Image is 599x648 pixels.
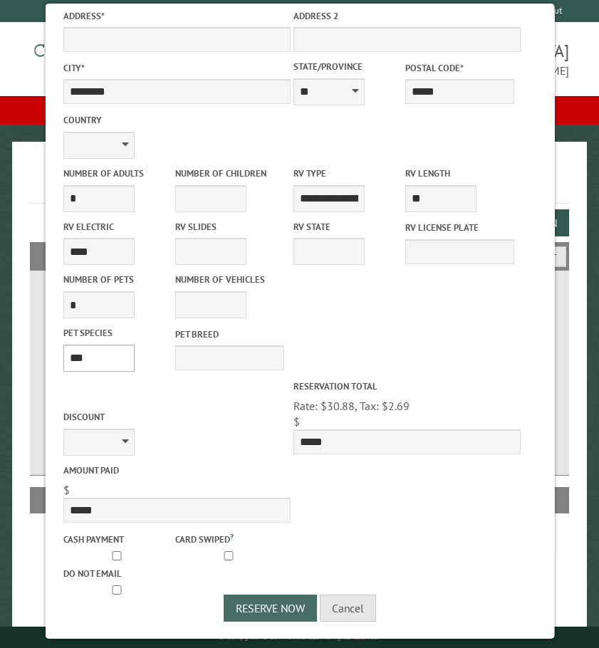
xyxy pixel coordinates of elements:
[37,487,87,513] th: Site
[30,242,569,269] h2: Filters
[293,399,409,413] span: Rate: $30.88, Tax: $2.69
[63,533,172,546] label: Cash payment
[63,567,172,580] label: Do not email
[63,9,290,23] label: Address
[63,326,172,340] label: Pet species
[175,167,283,180] label: Number of Children
[175,328,283,341] label: Pet breed
[63,464,290,477] label: Amount paid
[63,483,69,497] span: $
[175,531,283,546] label: Card swiped
[405,61,514,75] label: Postal Code
[320,595,376,622] button: Cancel
[293,220,402,234] label: RV State
[30,164,569,204] h1: Reservations
[293,414,299,429] span: $
[63,167,172,180] label: Number of Adults
[63,220,172,234] label: RV Electric
[293,380,520,393] label: Reservation Total
[63,61,290,75] label: City
[175,220,283,234] label: RV Slides
[219,632,380,642] small: © Campground Commander LLC. All rights reserved.
[63,113,290,127] label: Country
[224,595,317,622] button: Reserve Now
[293,167,402,180] label: RV Type
[405,167,514,180] label: RV Length
[63,410,290,424] label: Discount
[30,28,208,83] img: Campground Commander
[293,60,402,73] label: State/Province
[293,9,520,23] label: Address 2
[63,273,172,286] label: Number of Pets
[405,221,514,234] label: RV License Plate
[229,531,233,541] a: ?
[175,273,283,286] label: Number of Vehicles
